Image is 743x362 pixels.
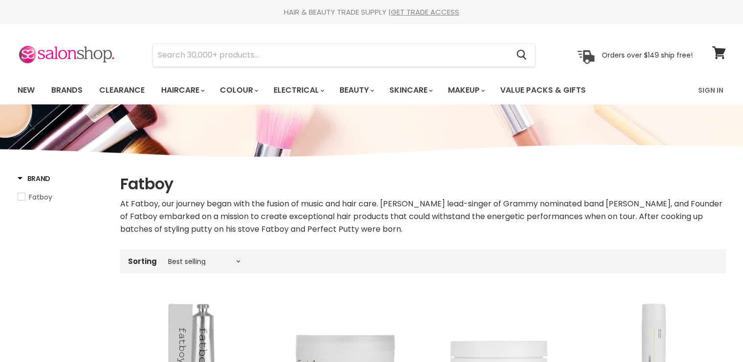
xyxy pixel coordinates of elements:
span: At Fatboy, our journey began with the fusion of music and hair care. [PERSON_NAME] lead-singer of... [120,198,722,235]
a: Sign In [692,80,729,101]
a: New [10,80,42,101]
a: Haircare [154,80,211,101]
a: Value Packs & Gifts [493,80,593,101]
span: Fatboy [29,192,52,202]
form: Product [152,43,535,67]
ul: Main menu [10,76,643,104]
a: Beauty [332,80,380,101]
h1: Fatboy [120,174,726,194]
input: Search [153,44,509,66]
a: Makeup [441,80,491,101]
p: Orders over $149 ship free! [602,50,693,59]
a: Colour [212,80,264,101]
a: Brands [44,80,90,101]
a: Clearance [92,80,152,101]
div: HAIR & BEAUTY TRADE SUPPLY | [5,7,738,17]
a: Electrical [266,80,330,101]
a: GET TRADE ACCESS [391,7,459,17]
h3: Brand [18,174,51,183]
a: Skincare [382,80,439,101]
nav: Main [5,76,738,104]
button: Search [509,44,535,66]
a: Fatboy [18,192,108,202]
label: Sorting [128,257,157,265]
